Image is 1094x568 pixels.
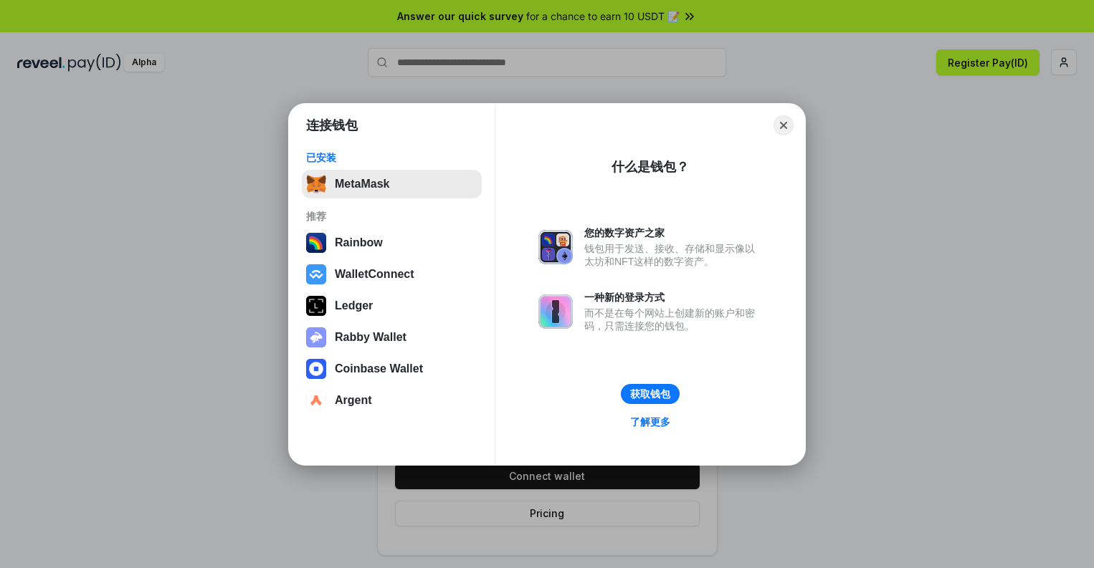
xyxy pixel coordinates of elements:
button: Ledger [302,292,482,320]
div: Rabby Wallet [335,331,406,344]
div: 您的数字资产之家 [584,226,762,239]
div: 推荐 [306,210,477,223]
div: Argent [335,394,372,407]
button: Rabby Wallet [302,323,482,352]
button: MetaMask [302,170,482,198]
button: 获取钱包 [621,384,680,404]
button: Coinbase Wallet [302,355,482,383]
h1: 连接钱包 [306,117,358,134]
a: 了解更多 [622,413,679,431]
img: svg+xml,%3Csvg%20xmlns%3D%22http%3A%2F%2Fwww.w3.org%2F2000%2Fsvg%22%20width%3D%2228%22%20height%3... [306,296,326,316]
div: 已安装 [306,151,477,164]
div: 什么是钱包？ [612,158,689,175]
div: 了解更多 [630,415,670,428]
button: Rainbow [302,228,482,257]
div: 获取钱包 [630,388,670,400]
div: Rainbow [335,236,383,249]
button: Close [774,115,794,135]
button: WalletConnect [302,260,482,289]
img: svg+xml,%3Csvg%20xmlns%3D%22http%3A%2F%2Fwww.w3.org%2F2000%2Fsvg%22%20fill%3D%22none%22%20viewBox... [538,230,573,264]
img: svg+xml,%3Csvg%20width%3D%2228%22%20height%3D%2228%22%20viewBox%3D%220%200%2028%2028%22%20fill%3D... [306,390,326,410]
button: Argent [302,386,482,415]
div: 一种新的登录方式 [584,291,762,304]
div: 钱包用于发送、接收、存储和显示像以太坊和NFT这样的数字资产。 [584,242,762,268]
img: svg+xml,%3Csvg%20width%3D%2228%22%20height%3D%2228%22%20viewBox%3D%220%200%2028%2028%22%20fill%3D... [306,264,326,284]
div: 而不是在每个网站上创建新的账户和密码，只需连接您的钱包。 [584,307,762,332]
div: MetaMask [335,178,389,191]
img: svg+xml,%3Csvg%20xmlns%3D%22http%3A%2F%2Fwww.w3.org%2F2000%2Fsvg%22%20fill%3D%22none%22%20viewBox... [538,294,573,329]
div: Ledger [335,299,373,312]
img: svg+xml,%3Csvg%20xmlns%3D%22http%3A%2F%2Fwww.w3.org%2F2000%2Fsvg%22%20fill%3D%22none%22%20viewBox... [306,327,326,347]
div: Coinbase Wallet [335,362,423,375]
div: WalletConnect [335,268,414,281]
img: svg+xml,%3Csvg%20fill%3D%22none%22%20height%3D%2233%22%20viewBox%3D%220%200%2035%2033%22%20width%... [306,174,326,194]
img: svg+xml,%3Csvg%20width%3D%2228%22%20height%3D%2228%22%20viewBox%3D%220%200%2028%2028%22%20fill%3D... [306,359,326,379]
img: svg+xml,%3Csvg%20width%3D%22120%22%20height%3D%22120%22%20viewBox%3D%220%200%20120%20120%22%20fil... [306,233,326,253]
